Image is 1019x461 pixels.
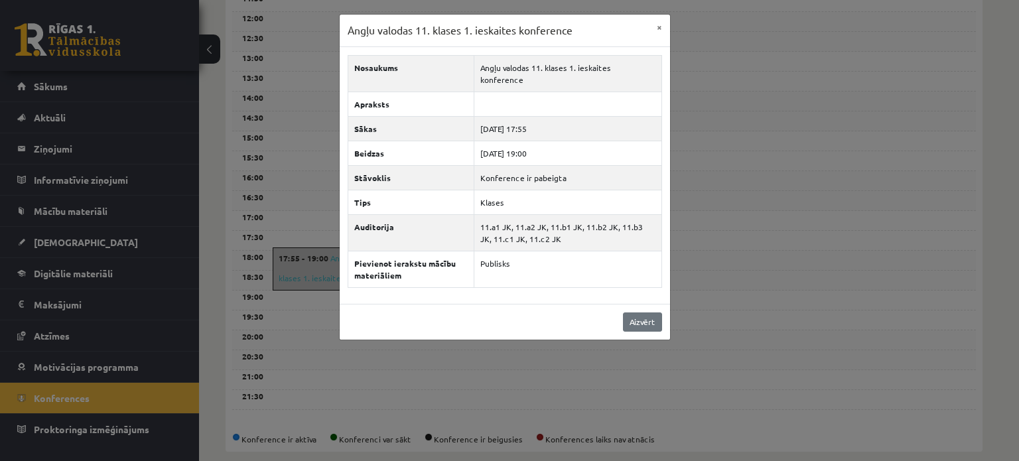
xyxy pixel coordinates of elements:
th: Pievienot ierakstu mācību materiāliem [348,251,474,287]
td: 11.a1 JK, 11.a2 JK, 11.b1 JK, 11.b2 JK, 11.b3 JK, 11.c1 JK, 11.c2 JK [474,214,661,251]
td: Klases [474,190,661,214]
th: Apraksts [348,92,474,116]
td: [DATE] 19:00 [474,141,661,165]
td: Publisks [474,251,661,287]
a: Aizvērt [623,312,662,332]
th: Tips [348,190,474,214]
h3: Angļu valodas 11. klases 1. ieskaites konference [348,23,573,38]
th: Auditorija [348,214,474,251]
th: Sākas [348,116,474,141]
td: [DATE] 17:55 [474,116,661,141]
th: Nosaukums [348,55,474,92]
th: Beidzas [348,141,474,165]
td: Konference ir pabeigta [474,165,661,190]
button: × [649,15,670,40]
td: Angļu valodas 11. klases 1. ieskaites konference [474,55,661,92]
th: Stāvoklis [348,165,474,190]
